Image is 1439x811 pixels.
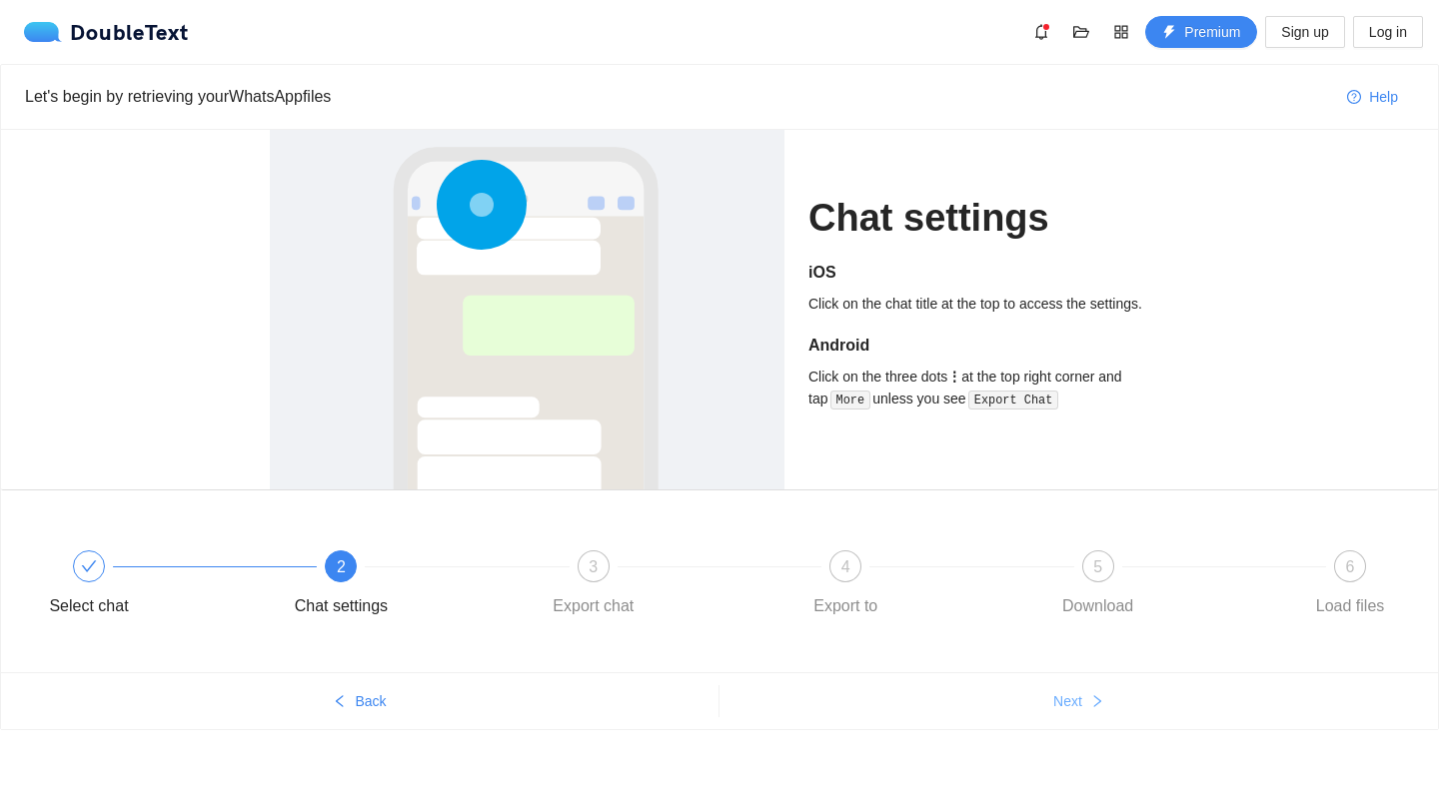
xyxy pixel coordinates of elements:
[355,690,386,712] span: Back
[553,590,634,622] div: Export chat
[1053,690,1082,712] span: Next
[49,590,128,622] div: Select chat
[1040,550,1292,622] div: 5Download
[1265,16,1344,48] button: Sign up
[295,590,388,622] div: Chat settings
[81,558,97,574] span: check
[787,550,1039,622] div: 4Export to
[1353,16,1423,48] button: Log in
[1066,24,1096,40] span: folder-open
[1,685,719,717] button: leftBack
[841,558,850,575] span: 4
[1093,558,1102,575] span: 5
[1369,86,1398,108] span: Help
[1090,694,1104,710] span: right
[808,366,1169,410] div: Click on the three dots at the top right corner and tap unless you see
[1065,16,1097,48] button: folder-open
[1292,550,1408,622] div: 6Load files
[283,550,535,622] div: 2Chat settings
[24,22,189,42] a: logoDoubleText
[337,558,346,575] span: 2
[1062,590,1133,622] div: Download
[1281,21,1328,43] span: Sign up
[1184,21,1240,43] span: Premium
[589,558,598,575] span: 3
[1025,16,1057,48] button: bell
[1316,590,1385,622] div: Load files
[1026,24,1056,40] span: bell
[1145,16,1257,48] button: thunderboltPremium
[24,22,189,42] div: DoubleText
[830,391,870,410] code: More
[719,685,1438,717] button: Nextright
[808,293,1169,315] div: Click on the chat title at the top to access the settings.
[1331,81,1414,113] button: question-circleHelp
[1369,21,1407,43] span: Log in
[808,334,1169,358] h5: Android
[1162,25,1176,41] span: thunderbolt
[536,550,787,622] div: 3Export chat
[808,261,1169,285] h5: iOS
[31,550,283,622] div: Select chat
[808,195,1169,242] h1: Chat settings
[813,590,877,622] div: Export to
[968,391,1058,410] code: Export Chat
[25,84,1331,109] div: Let's begin by retrieving your WhatsApp files
[947,369,961,385] b: ⋮
[24,22,70,42] img: logo
[333,694,347,710] span: left
[1347,90,1361,106] span: question-circle
[1106,24,1136,40] span: appstore
[1346,558,1355,575] span: 6
[1105,16,1137,48] button: appstore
